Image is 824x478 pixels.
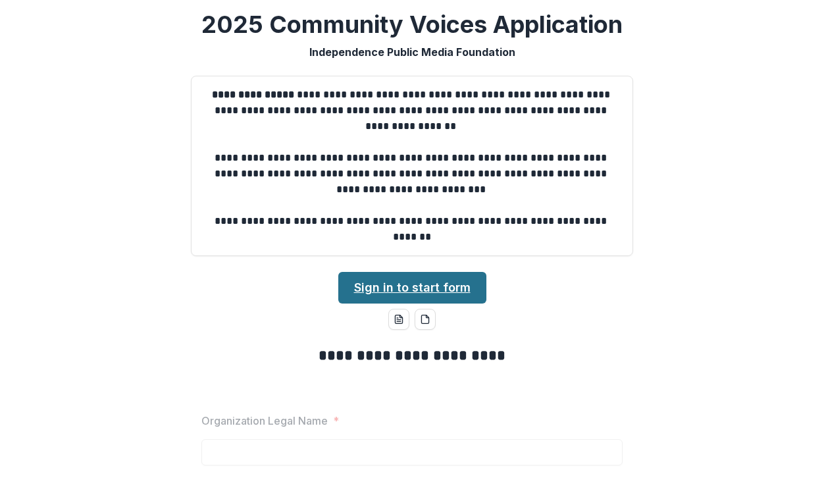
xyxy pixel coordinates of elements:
[201,413,328,429] p: Organization Legal Name
[338,272,486,304] a: Sign in to start form
[388,309,409,330] button: word-download
[415,309,436,330] button: pdf-download
[309,44,515,60] p: Independence Public Media Foundation
[201,11,623,39] h2: 2025 Community Voices Application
